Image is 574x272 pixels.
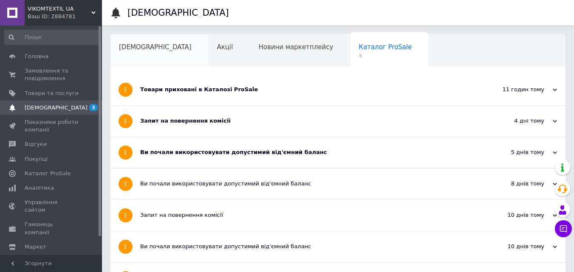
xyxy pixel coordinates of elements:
[25,104,88,112] span: [DEMOGRAPHIC_DATA]
[472,86,557,93] div: 11 годин тому
[258,43,333,51] span: Новини маркетплейсу
[359,53,412,59] span: 3
[28,5,91,13] span: VIKOMTEXTIL UA
[25,199,79,214] span: Управління сайтом
[25,155,48,163] span: Покупці
[359,43,412,51] span: Каталог ProSale
[472,211,557,219] div: 10 днів тому
[28,13,102,20] div: Ваш ID: 2884781
[25,118,79,134] span: Показники роботи компанії
[140,149,472,156] div: Ви почали використовувати допустимий від'ємний баланс
[25,53,48,60] span: Головна
[472,149,557,156] div: 5 днів тому
[472,117,557,125] div: 4 дні тому
[25,170,71,177] span: Каталог ProSale
[25,90,79,97] span: Товари та послуги
[140,86,472,93] div: Товари приховані в Каталозі ProSale
[555,220,572,237] button: Чат з покупцем
[25,67,79,82] span: Замовлення та повідомлення
[472,243,557,250] div: 10 днів тому
[140,211,472,219] div: Запит на повернення комісії
[89,104,98,111] span: 3
[140,243,472,250] div: Ви почали використовувати допустимий від'ємний баланс
[127,8,229,18] h1: [DEMOGRAPHIC_DATA]
[119,43,192,51] span: [DEMOGRAPHIC_DATA]
[25,243,46,251] span: Маркет
[25,140,47,148] span: Відгуки
[140,117,472,125] div: Запит на повернення комісії
[217,43,233,51] span: Акції
[25,221,79,236] span: Гаманець компанії
[140,180,472,188] div: Ви почали використовувати допустимий від'ємний баланс
[25,184,54,192] span: Аналітика
[4,30,100,45] input: Пошук
[472,180,557,188] div: 8 днів тому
